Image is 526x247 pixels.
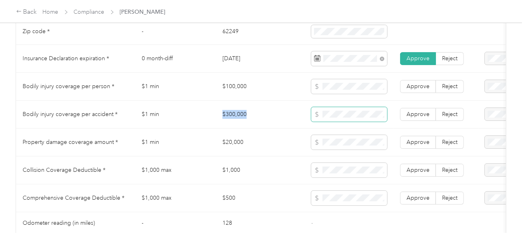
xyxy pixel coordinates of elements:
span: Reject [442,139,457,146]
span: Reject [442,111,457,118]
td: $20,000 [216,129,305,156]
span: Reject [442,83,457,90]
span: Approve [407,55,430,62]
span: Approve [407,194,430,201]
span: Approve [407,83,430,90]
td: $1,000 [216,156,305,184]
span: Reject [442,55,457,62]
span: Odometer reading (in miles) [23,220,95,226]
span: Approve [407,139,430,146]
td: $500 [216,184,305,212]
td: $1 min [135,129,216,156]
a: Compliance [74,8,105,15]
td: 62249 [216,19,305,45]
td: $1,000 max [135,156,216,184]
td: Zip code * [16,19,135,45]
td: $1 min [135,101,216,129]
td: 0 month-diff [135,45,216,73]
td: Collision Coverage Deductible * [16,156,135,184]
td: $100,000 [216,73,305,101]
td: - [135,19,216,45]
td: Comprehensive Coverage Deductible * [16,184,135,212]
td: 128 [216,212,305,234]
iframe: Everlance-gr Chat Button Frame [481,202,526,247]
span: Approve [407,111,430,118]
td: $1 min [135,73,216,101]
span: Collision Coverage Deductible * [23,167,105,173]
td: [DATE] [216,45,305,73]
td: - [135,212,216,234]
td: $1,000 max [135,184,216,212]
span: Reject [442,194,457,201]
td: Bodily injury coverage per accident * [16,101,135,129]
span: [PERSON_NAME] [120,8,166,16]
span: Zip code * [23,28,50,35]
td: Insurance Declaration expiration * [16,45,135,73]
span: Comprehensive Coverage Deductible * [23,194,124,201]
span: - [311,220,313,226]
div: Back [16,7,37,17]
td: $300,000 [216,101,305,129]
span: Insurance Declaration expiration * [23,55,109,62]
span: Property damage coverage amount * [23,139,118,146]
span: Bodily injury coverage per accident * [23,111,117,118]
span: Bodily injury coverage per person * [23,83,114,90]
span: Approve [407,167,430,173]
span: Reject [442,167,457,173]
td: Bodily injury coverage per person * [16,73,135,101]
td: Odometer reading (in miles) [16,212,135,234]
a: Home [43,8,59,15]
td: Property damage coverage amount * [16,129,135,156]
